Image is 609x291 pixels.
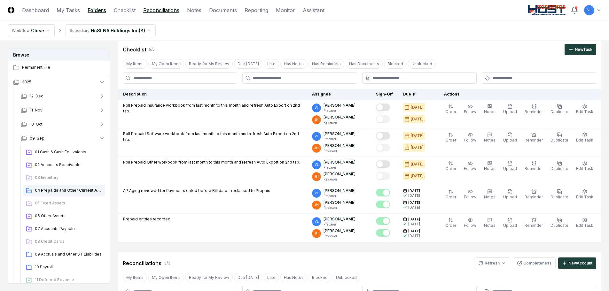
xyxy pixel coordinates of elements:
button: Refresh [474,257,510,269]
button: Blocked [384,59,407,69]
p: Roll Prepaid Software workbook from last month to this month and refresh Auto Export on 2nd tab. [123,131,302,142]
span: JH [314,174,319,179]
button: Edit Task [575,131,595,144]
button: 12-Dec [16,89,110,103]
p: Prepaid entries recorded [123,216,170,222]
a: 04 Prepaids and Other Current Assets [23,185,105,196]
p: [PERSON_NAME] [324,143,355,149]
div: Workflow [12,28,30,34]
button: Upload [502,216,518,230]
button: Notes [483,188,497,201]
button: Has Reminders [308,59,344,69]
span: [DATE] [408,200,420,205]
button: Upload [502,159,518,173]
span: Notes [484,109,496,114]
span: VL [315,105,319,110]
span: Notes [484,166,496,171]
a: 01 Cash & Cash Equivalents [23,147,105,158]
div: [DATE] [411,145,424,150]
a: Permanent File [8,61,110,75]
button: Follow [463,216,478,230]
p: Reviewer [324,177,355,182]
button: Duplicate [549,131,570,144]
button: Has Notes [280,273,307,282]
button: Edit Task [575,159,595,173]
button: Due Today [234,59,262,69]
button: My Items [123,273,147,282]
span: Notes [484,223,496,228]
div: Actions [439,91,596,97]
button: Due Today [234,273,262,282]
button: Reminder [523,216,544,230]
span: Upload [503,195,517,199]
span: Notes [484,195,496,199]
button: Notes [483,159,497,173]
button: Upload [502,131,518,144]
a: 11 Deferred Revenue [23,274,105,286]
button: Notes [483,131,497,144]
button: Mark complete [376,115,390,123]
span: 07 Accounts Payable [35,226,103,232]
span: Edit Task [576,223,593,228]
span: Reminder [525,166,543,171]
a: 10 Payroll [23,262,105,273]
div: 5 / 5 [149,47,155,52]
a: 05 Fixed Assets [23,198,105,209]
p: Preparer [324,165,355,170]
span: VL [315,162,319,167]
button: Mark complete [376,132,390,140]
button: Reminder [523,131,544,144]
span: JH [314,146,319,150]
div: Reconciliations [123,259,161,267]
button: Unblocked [332,273,360,282]
h3: Browse [8,49,110,61]
p: [PERSON_NAME] [324,171,355,177]
button: My Items [123,59,147,69]
button: Mark complete [376,144,390,151]
button: NewTask [565,44,596,55]
span: Follow [464,223,476,228]
button: Has Notes [280,59,307,69]
button: Has Documents [346,59,383,69]
a: Dashboard [22,6,49,14]
span: 06 Other Assets [35,213,103,219]
div: [DATE] [408,234,420,238]
button: VL [583,4,595,16]
span: Edit Task [576,195,593,199]
span: 02 Accounts Receivable [35,162,103,168]
a: Assistant [303,6,324,14]
span: Upload [503,223,517,228]
span: JH [314,203,319,207]
p: Preparer [324,194,355,198]
span: 10-Oct [30,121,43,127]
span: Notes [484,138,496,142]
button: Mark complete [376,160,390,168]
span: VL [315,191,319,195]
a: Notes [187,6,201,14]
span: 10 Payroll [35,264,103,270]
button: Reminder [523,103,544,116]
button: Notes [483,216,497,230]
button: Order [444,188,457,201]
a: 08 Credit Cards [23,236,105,248]
p: Roll Prepaid Insurance workbook from last month to this month and refresh Auto Export on 2nd tab. [123,103,302,114]
span: VL [315,134,319,139]
th: Description [118,89,307,100]
p: [PERSON_NAME] [324,131,355,137]
span: Reminder [525,109,543,114]
span: Follow [464,109,476,114]
span: [DATE] [408,229,420,234]
img: Host NA Holdings logo [528,5,566,15]
span: 11-Nov [30,107,43,113]
div: [DATE] [411,133,424,139]
span: 09 Accruals and Other ST Liabilities [35,251,103,257]
span: Order [445,195,456,199]
a: My Tasks [57,6,80,14]
a: Reporting [245,6,268,14]
a: 06 Other Assets [23,211,105,222]
div: [DATE] [411,161,424,167]
div: [DATE] [408,222,420,226]
div: [DATE] [408,205,420,210]
span: Reminder [525,138,543,142]
a: 02 Accounts Receivable [23,159,105,171]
